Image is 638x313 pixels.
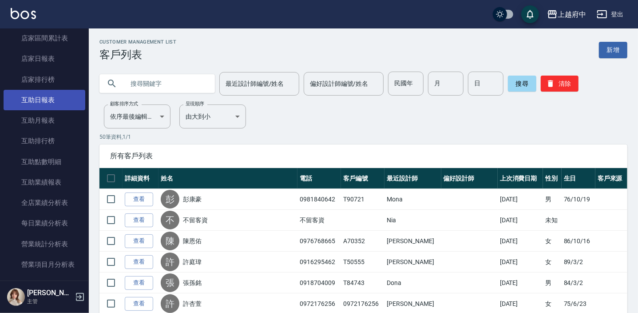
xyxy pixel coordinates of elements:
button: save [521,5,539,23]
td: Mona [384,189,441,210]
td: Nia [384,210,441,231]
div: 許 [161,253,179,271]
input: 搜尋關鍵字 [124,72,208,96]
a: 許杏萱 [183,299,202,308]
label: 顧客排序方式 [110,100,138,107]
div: 彭 [161,190,179,209]
a: 陳恩佑 [183,237,202,245]
td: 89/3/2 [562,252,595,273]
td: 未知 [543,210,561,231]
th: 姓名 [159,168,298,189]
td: T90721 [341,189,384,210]
td: 0976768665 [297,231,341,252]
td: 76/10/19 [562,189,595,210]
th: 性別 [543,168,561,189]
td: [PERSON_NAME] [384,231,441,252]
td: [DATE] [498,273,543,293]
th: 上次消費日期 [498,168,543,189]
td: 86/10/16 [562,231,595,252]
button: 上越府中 [543,5,590,24]
a: 查看 [125,193,153,206]
div: 上越府中 [558,9,586,20]
td: 男 [543,189,561,210]
a: 新增 [599,42,627,58]
span: 所有客戶列表 [110,152,617,161]
a: 店家日報表 [4,48,85,69]
th: 客戶來源 [595,168,627,189]
h3: 客戶列表 [99,48,176,61]
td: 0981840642 [297,189,341,210]
td: 男 [543,273,561,293]
a: 不留客資 [183,216,208,225]
div: 張 [161,273,179,292]
div: 許 [161,294,179,313]
td: Dona [384,273,441,293]
a: 互助日報表 [4,90,85,110]
img: Person [7,288,25,306]
img: Logo [11,8,36,19]
p: 主管 [27,297,72,305]
td: 0918704009 [297,273,341,293]
td: T50555 [341,252,384,273]
td: 女 [543,252,561,273]
a: 許庭瑋 [183,257,202,266]
div: 由大到小 [179,104,246,128]
a: 互助點數明細 [4,152,85,172]
th: 電話 [297,168,341,189]
a: 店家區間累計表 [4,28,85,48]
th: 生日 [562,168,595,189]
a: 彭康豪 [183,195,202,204]
h5: [PERSON_NAME] [27,289,72,297]
td: 0916295462 [297,252,341,273]
a: 查看 [125,276,153,290]
td: [PERSON_NAME] [384,252,441,273]
a: 全店業績分析表 [4,193,85,213]
td: [DATE] [498,210,543,231]
th: 客戶編號 [341,168,384,189]
div: 不 [161,211,179,229]
a: 互助業績報表 [4,172,85,193]
a: 店家排行榜 [4,69,85,90]
td: A70352 [341,231,384,252]
td: T84743 [341,273,384,293]
p: 50 筆資料, 1 / 1 [99,133,627,141]
td: [DATE] [498,231,543,252]
a: 查看 [125,297,153,311]
td: 不留客資 [297,210,341,231]
button: 登出 [593,6,627,23]
a: 互助排行榜 [4,131,85,151]
button: 搜尋 [508,76,536,92]
label: 呈現順序 [186,100,204,107]
a: 查看 [125,234,153,248]
a: 互助月報表 [4,110,85,131]
div: 陳 [161,232,179,250]
h2: Customer Management List [99,39,176,45]
a: 張孫銘 [183,278,202,287]
a: 每日業績分析表 [4,213,85,233]
td: 女 [543,231,561,252]
a: 營業統計分析表 [4,234,85,254]
button: 清除 [541,76,579,92]
a: 查看 [125,213,153,227]
td: [DATE] [498,189,543,210]
a: 查看 [125,255,153,269]
td: [DATE] [498,252,543,273]
td: 84/3/2 [562,273,595,293]
th: 詳細資料 [123,168,159,189]
a: 設計師業績表 [4,275,85,295]
th: 最近設計師 [384,168,441,189]
div: 依序最後編輯時間 [104,104,170,128]
a: 營業項目月分析表 [4,254,85,275]
th: 偏好設計師 [441,168,498,189]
